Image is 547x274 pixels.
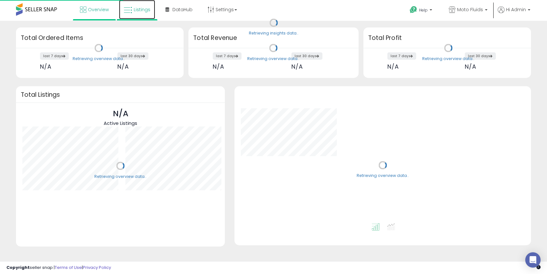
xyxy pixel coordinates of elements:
i: Get Help [409,6,417,14]
div: Retrieving overview data.. [357,173,409,179]
strong: Copyright [6,264,30,270]
div: Retrieving overview data.. [94,174,147,179]
div: Open Intercom Messenger [525,252,541,268]
span: Hi Admin [506,6,526,13]
div: Retrieving overview data.. [73,56,125,62]
span: Listings [134,6,150,13]
a: Privacy Policy [83,264,111,270]
div: Retrieving overview data.. [422,56,474,62]
a: Hi Admin [498,6,530,21]
span: DataHub [172,6,193,13]
a: Help [405,1,439,21]
span: Help [419,7,428,13]
div: seller snap | | [6,265,111,271]
a: Terms of Use [55,264,82,270]
div: Retrieving overview data.. [247,56,299,62]
span: Moto Fluids [457,6,483,13]
span: Overview [88,6,109,13]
